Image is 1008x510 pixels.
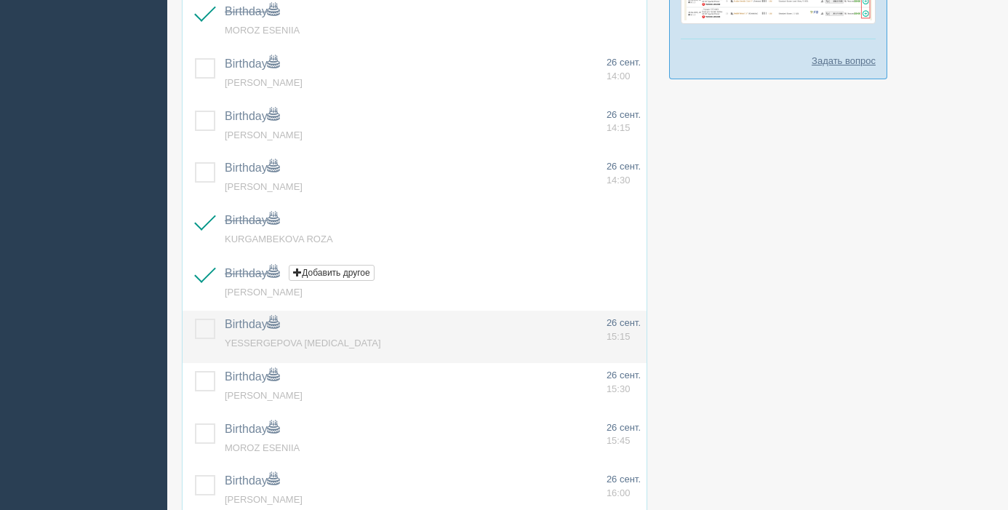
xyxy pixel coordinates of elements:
a: [PERSON_NAME] [225,181,303,192]
a: [PERSON_NAME] [225,287,303,298]
a: [PERSON_NAME] [225,494,303,505]
span: 14:15 [607,122,631,133]
span: 14:30 [607,175,631,186]
a: Birthday [225,267,279,279]
span: 26 сент. [607,370,641,380]
span: 26 сент. [607,109,641,120]
a: YESSERGEPOVA [MEDICAL_DATA] [225,338,381,348]
a: MOROZ ESENIIA [225,25,300,36]
span: 15:45 [607,435,631,446]
span: 15:15 [607,331,631,342]
a: MOROZ ESENIIA [225,442,300,453]
span: 26 сент. [607,474,641,485]
span: 26 сент. [607,57,641,68]
span: 16:00 [607,487,631,498]
a: [PERSON_NAME] [225,77,303,88]
span: 26 сент. [607,317,641,328]
a: Birthday [225,370,279,383]
span: 26 сент. [607,161,641,172]
a: Birthday [225,5,279,17]
a: 26 сент. 16:00 [607,473,641,500]
a: 26 сент. 15:15 [607,316,641,343]
a: Birthday [225,110,279,122]
a: 26 сент. 14:00 [607,56,641,83]
a: [PERSON_NAME] [225,390,303,401]
a: KURGAMBEKOVA ROZA [225,234,333,244]
a: Задать вопрос [812,54,876,68]
a: [PERSON_NAME] [225,130,303,140]
button: Добавить другое [289,265,374,281]
span: 15:30 [607,383,631,394]
a: Birthday [225,214,279,226]
a: Birthday [225,162,279,174]
a: 26 сент. 14:15 [607,108,641,135]
a: Birthday [225,423,279,435]
a: Birthday [225,474,279,487]
a: 26 сент. 15:30 [607,369,641,396]
span: 26 сент. [607,422,641,433]
a: Birthday [225,57,279,70]
a: 26 сент. 14:30 [607,160,641,187]
span: 14:00 [607,71,631,81]
a: Birthday [225,318,279,330]
a: 26 сент. 15:45 [607,421,641,448]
